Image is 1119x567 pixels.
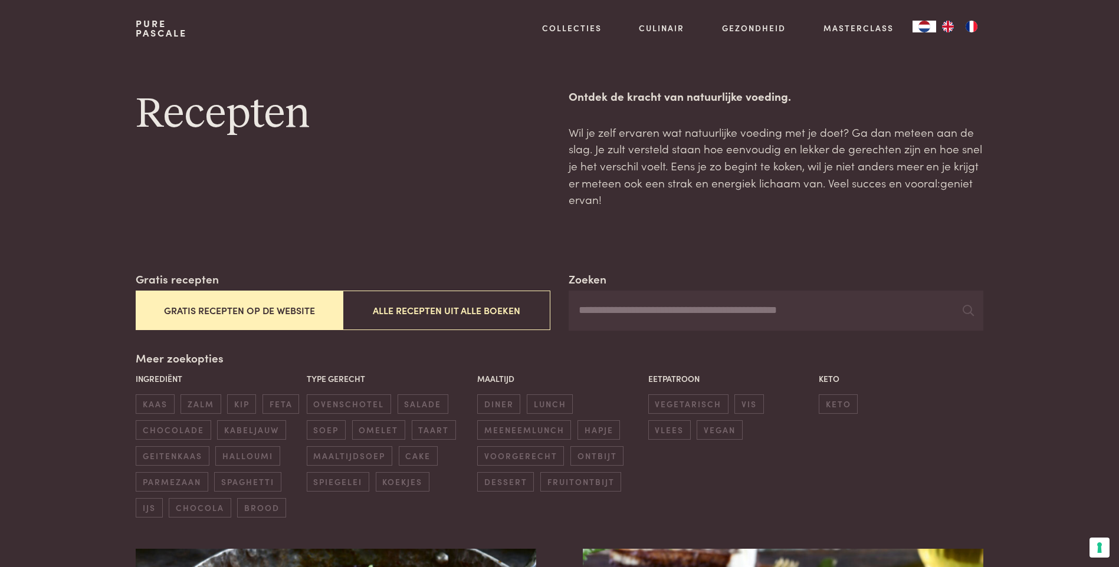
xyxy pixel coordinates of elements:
span: diner [477,394,520,414]
span: voorgerecht [477,446,564,466]
a: NL [913,21,936,32]
label: Gratis recepten [136,271,219,288]
span: cake [399,446,438,466]
span: vegetarisch [648,394,729,414]
span: brood [237,498,286,517]
a: FR [960,21,983,32]
a: Masterclass [823,22,894,34]
span: soep [307,420,346,440]
span: parmezaan [136,472,208,492]
div: Language [913,21,936,32]
span: lunch [527,394,573,414]
p: Wil je zelf ervaren wat natuurlijke voeding met je doet? Ga dan meteen aan de slag. Je zult verst... [569,124,983,208]
span: vlees [648,420,691,440]
span: omelet [352,420,405,440]
span: vegan [697,420,742,440]
span: meeneemlunch [477,420,571,440]
span: geitenkaas [136,446,209,466]
a: Collecties [542,22,602,34]
span: chocola [169,498,231,517]
strong: Ontdek de kracht van natuurlijke voeding. [569,88,791,104]
p: Ingrediënt [136,372,300,385]
a: EN [936,21,960,32]
button: Alle recepten uit alle boeken [343,291,550,330]
a: Gezondheid [722,22,786,34]
span: chocolade [136,420,211,440]
span: ontbijt [570,446,624,466]
span: zalm [181,394,221,414]
p: Keto [819,372,983,385]
ul: Language list [936,21,983,32]
p: Type gerecht [307,372,471,385]
a: PurePascale [136,19,187,38]
span: maaltijdsoep [307,446,392,466]
span: fruitontbijt [540,472,621,492]
h1: Recepten [136,88,550,141]
a: Culinair [639,22,684,34]
span: feta [262,394,299,414]
label: Zoeken [569,271,606,288]
span: koekjes [376,472,429,492]
span: kabeljauw [217,420,286,440]
span: spiegelei [307,472,369,492]
p: Eetpatroon [648,372,813,385]
span: vis [734,394,763,414]
span: halloumi [215,446,280,466]
span: kip [227,394,256,414]
span: hapje [577,420,620,440]
span: ovenschotel [307,394,391,414]
span: salade [398,394,448,414]
span: kaas [136,394,174,414]
button: Uw voorkeuren voor toestemming voor trackingtechnologieën [1090,538,1110,558]
span: keto [819,394,858,414]
span: ijs [136,498,162,517]
p: Maaltijd [477,372,642,385]
button: Gratis recepten op de website [136,291,343,330]
span: taart [412,420,456,440]
aside: Language selected: Nederlands [913,21,983,32]
span: dessert [477,472,534,492]
span: spaghetti [214,472,281,492]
